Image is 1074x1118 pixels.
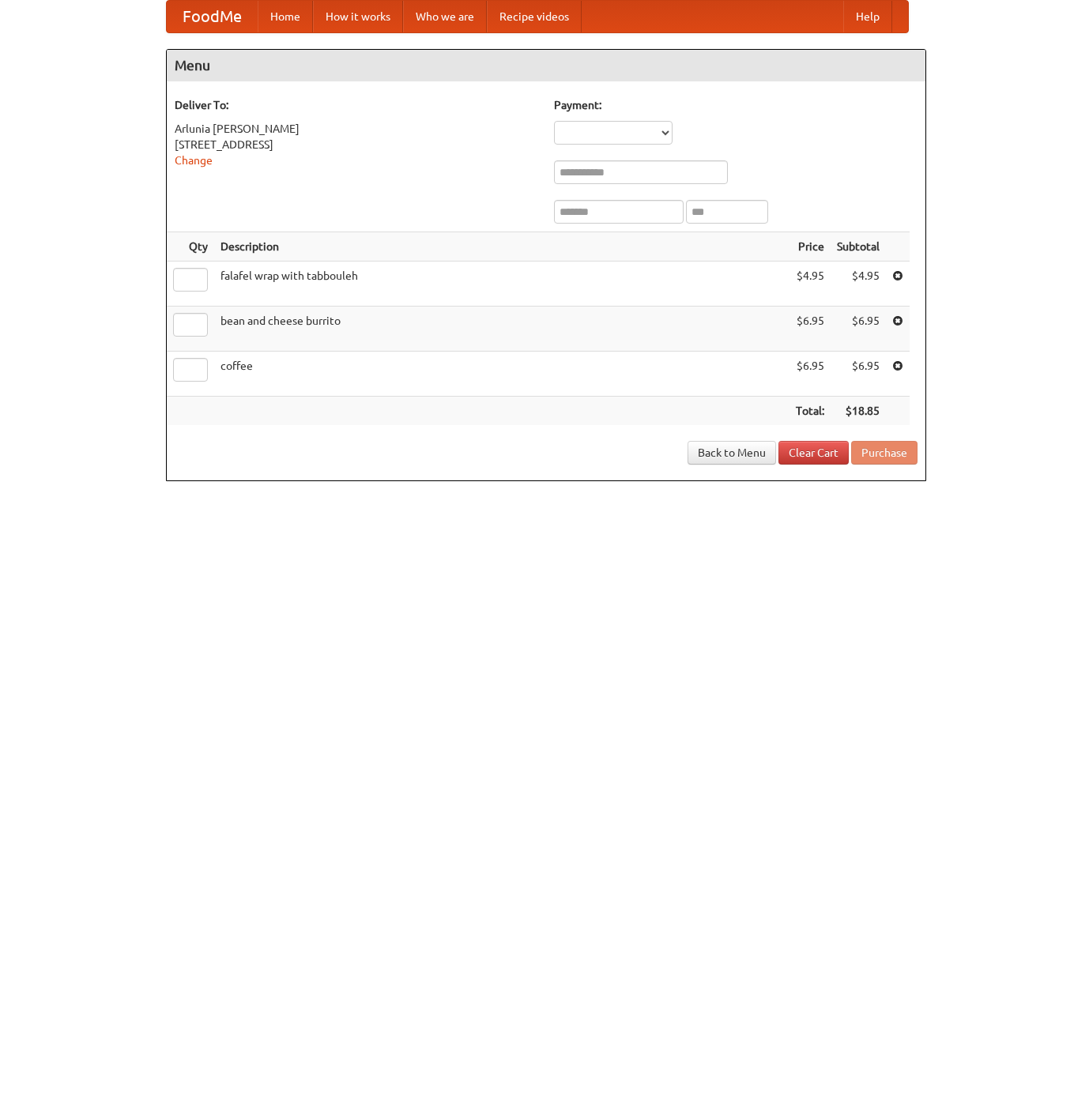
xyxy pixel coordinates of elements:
[789,397,831,426] th: Total:
[843,1,892,32] a: Help
[175,137,538,152] div: [STREET_ADDRESS]
[214,232,789,262] th: Description
[487,1,582,32] a: Recipe videos
[175,154,213,167] a: Change
[313,1,403,32] a: How it works
[789,232,831,262] th: Price
[851,441,918,465] button: Purchase
[214,352,789,397] td: coffee
[831,232,886,262] th: Subtotal
[175,121,538,137] div: Arlunia [PERSON_NAME]
[688,441,776,465] a: Back to Menu
[167,50,925,81] h4: Menu
[214,307,789,352] td: bean and cheese burrito
[214,262,789,307] td: falafel wrap with tabbouleh
[554,97,918,113] h5: Payment:
[175,97,538,113] h5: Deliver To:
[831,397,886,426] th: $18.85
[789,352,831,397] td: $6.95
[831,352,886,397] td: $6.95
[403,1,487,32] a: Who we are
[831,307,886,352] td: $6.95
[778,441,849,465] a: Clear Cart
[789,307,831,352] td: $6.95
[167,1,258,32] a: FoodMe
[167,232,214,262] th: Qty
[831,262,886,307] td: $4.95
[789,262,831,307] td: $4.95
[258,1,313,32] a: Home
